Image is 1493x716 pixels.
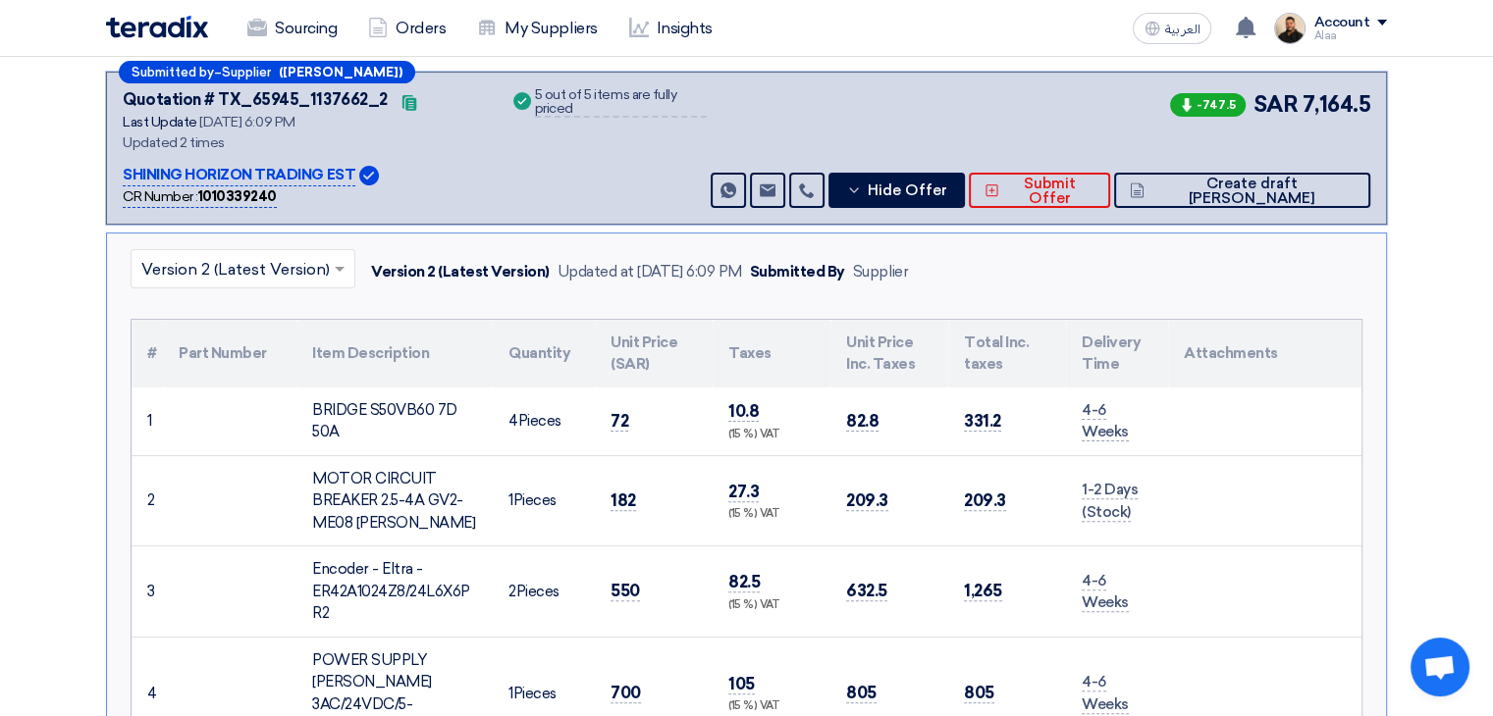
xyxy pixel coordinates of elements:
[595,320,713,387] th: Unit Price (SAR)
[132,387,163,456] td: 1
[713,320,830,387] th: Taxes
[728,674,755,694] span: 105
[1114,173,1370,208] button: Create draft [PERSON_NAME]
[1149,177,1355,206] span: Create draft [PERSON_NAME]
[123,132,486,153] div: Updated 2 times
[853,261,908,283] div: Supplier
[232,7,352,50] a: Sourcing
[1274,13,1306,44] img: MAA_1717931611039.JPG
[613,7,728,50] a: Insights
[1082,401,1129,442] span: 4-6 Weeks
[867,183,946,198] span: Hide Offer
[132,546,163,638] td: 3
[1082,673,1129,714] span: 4-6 Weeks
[359,166,379,185] img: Verified Account
[1253,88,1299,121] span: SAR
[119,61,415,83] div: –
[493,455,595,546] td: Pieces
[296,320,493,387] th: Item Description
[508,412,518,430] span: 4
[493,546,595,638] td: Pieces
[611,411,628,432] span: 72
[106,16,208,38] img: Teradix logo
[461,7,613,50] a: My Suppliers
[352,7,461,50] a: Orders
[728,427,815,443] div: (15 %) VAT
[846,683,877,703] span: 805
[964,411,1001,432] span: 331.2
[1170,93,1246,117] span: -747.5
[222,66,271,78] span: Supplier
[830,320,948,387] th: Unit Price Inc. Taxes
[1082,481,1138,522] span: 1-2 Days (Stock)
[728,506,815,523] div: (15 %) VAT
[728,597,815,614] div: (15 %) VAT
[948,320,1066,387] th: Total Inc. taxes
[728,401,759,422] span: 10.8
[493,320,595,387] th: Quantity
[1313,15,1369,31] div: Account
[1313,30,1387,41] div: Alaa
[1302,88,1370,121] span: 7,164.5
[312,558,477,625] div: Encoder - Eltra -ER42A1024Z8/24L6X6PR2
[508,583,516,600] span: 2
[123,88,388,112] div: Quotation # TX_65945_1137662_2
[728,698,815,715] div: (15 %) VAT
[1168,320,1361,387] th: Attachments
[1164,23,1200,36] span: العربية
[611,490,636,511] span: 182
[1082,572,1129,613] span: 4-6 Weeks
[1004,177,1094,206] span: Submit Offer
[1133,13,1211,44] button: العربية
[508,685,513,702] span: 1
[964,490,1006,511] span: 209.3
[846,581,887,601] span: 632.5
[198,188,277,205] b: 1010339240
[535,88,707,118] div: 5 out of 5 items are fully priced
[371,261,550,283] div: Version 2 (Latest Version)
[508,491,513,509] span: 1
[969,173,1110,208] button: Submit Offer
[132,66,214,78] span: Submitted by
[828,173,965,208] button: Hide Offer
[1066,320,1168,387] th: Delivery Time
[199,114,294,130] span: [DATE] 6:09 PM
[846,490,888,511] span: 209.3
[611,581,640,601] span: 550
[750,261,845,283] div: Submitted By
[279,66,402,78] b: ([PERSON_NAME])
[312,468,477,535] div: MOTOR CIRCUIT BREAKER 2.5-4A GV2-ME08 [PERSON_NAME]
[728,482,759,502] span: 27.3
[312,399,477,443] div: BRIDGE S50VB60 7D 50A
[163,320,296,387] th: Part Number
[132,455,163,546] td: 2
[123,114,197,130] span: Last Update
[123,164,355,187] p: SHINING HORIZON TRADING EST
[611,683,641,703] span: 700
[1411,638,1469,696] div: Open chat
[964,581,1002,601] span: 1,265
[493,387,595,456] td: Pieces
[728,572,760,592] span: 82.5
[964,683,994,703] span: 805
[558,261,742,283] div: Updated at [DATE] 6:09 PM
[123,186,277,208] div: CR Number :
[132,320,163,387] th: #
[846,411,879,432] span: 82.8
